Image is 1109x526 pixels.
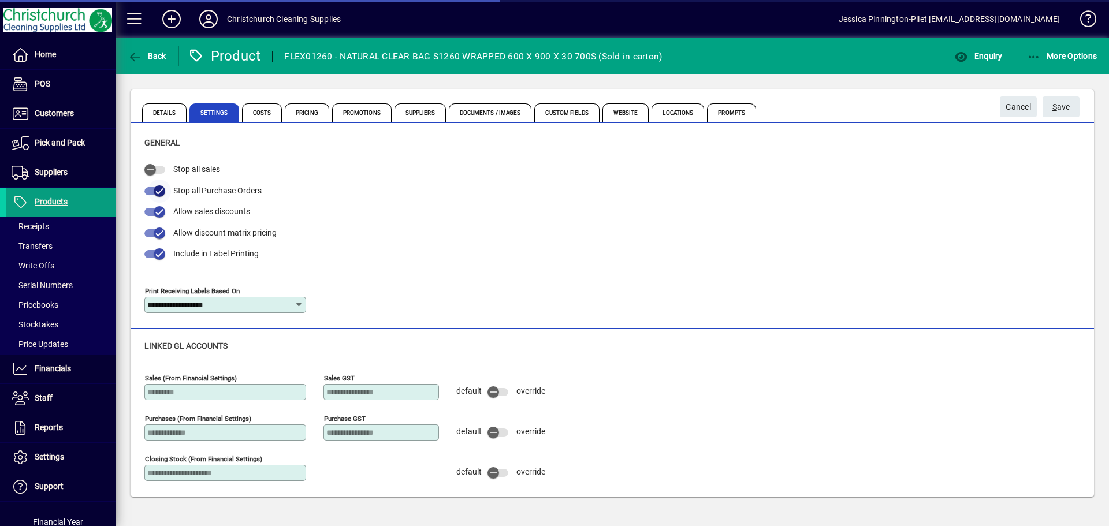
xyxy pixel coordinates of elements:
a: Receipts [6,217,116,236]
span: Allow discount matrix pricing [173,228,277,237]
span: Locations [652,103,704,122]
span: Transfers [12,241,53,251]
span: Allow sales discounts [173,207,250,216]
span: ave [1052,98,1070,117]
button: Enquiry [951,46,1005,66]
mat-label: Print Receiving Labels Based On [145,286,240,294]
span: Write Offs [12,261,54,270]
span: Pricing [285,103,329,122]
span: Support [35,482,64,491]
span: Products [35,197,68,206]
a: Suppliers [6,158,116,187]
button: Cancel [1000,96,1037,117]
span: Customers [35,109,74,118]
span: override [516,427,545,436]
span: Costs [242,103,282,122]
span: Website [602,103,649,122]
mat-label: Sales GST [324,374,355,382]
span: Stop all Purchase Orders [173,186,262,195]
span: default [456,386,482,396]
span: Promotions [332,103,392,122]
span: Receipts [12,222,49,231]
span: POS [35,79,50,88]
a: Pick and Pack [6,129,116,158]
span: Linked GL accounts [144,341,228,350]
span: override [516,467,545,476]
span: General [144,138,180,147]
span: Price Updates [12,340,68,349]
span: More Options [1027,51,1097,61]
span: Prompts [707,103,756,122]
mat-label: Sales (from financial settings) [145,374,237,382]
span: Documents / Images [449,103,532,122]
span: Settings [189,103,239,122]
span: Pick and Pack [35,138,85,147]
div: Product [188,47,261,65]
span: Pricebooks [12,300,58,309]
button: Add [153,9,190,29]
span: Cancel [1006,98,1031,117]
span: Reports [35,423,63,432]
a: Price Updates [6,334,116,354]
span: default [456,467,482,476]
mat-label: Purchase GST [324,414,366,422]
a: Support [6,472,116,501]
div: Christchurch Cleaning Supplies [227,10,341,28]
a: Serial Numbers [6,275,116,295]
span: Details [142,103,187,122]
a: Settings [6,443,116,472]
span: Stop all sales [173,165,220,174]
mat-label: Closing stock (from financial settings) [145,454,262,462]
mat-label: Purchases (from financial settings) [145,414,251,422]
span: Suppliers [35,167,68,177]
span: Home [35,50,56,59]
a: POS [6,70,116,99]
button: More Options [1024,46,1100,66]
a: Pricebooks [6,295,116,315]
app-page-header-button: Back [116,46,179,66]
span: default [456,427,482,436]
button: Profile [190,9,227,29]
span: Suppliers [395,103,446,122]
span: Settings [35,452,64,461]
div: FLEX01260 - NATURAL CLEAR BAG S1260 WRAPPED 600 X 900 X 30 700S (Sold in carton) [284,47,662,66]
span: S [1052,102,1057,111]
a: Customers [6,99,116,128]
a: Knowledge Base [1071,2,1095,40]
a: Reports [6,413,116,442]
a: Stocktakes [6,315,116,334]
span: Stocktakes [12,320,58,329]
a: Financials [6,355,116,383]
button: Back [125,46,169,66]
span: override [516,386,545,396]
span: Staff [35,393,53,402]
span: Financials [35,364,71,373]
a: Write Offs [6,256,116,275]
span: Enquiry [954,51,1002,61]
span: Back [128,51,166,61]
a: Staff [6,384,116,413]
div: Jessica Pinnington-Pilet [EMAIL_ADDRESS][DOMAIN_NAME] [839,10,1060,28]
span: Serial Numbers [12,281,73,290]
a: Transfers [6,236,116,256]
span: Include in Label Printing [173,249,259,258]
button: Save [1043,96,1080,117]
a: Home [6,40,116,69]
span: Custom Fields [534,103,599,122]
